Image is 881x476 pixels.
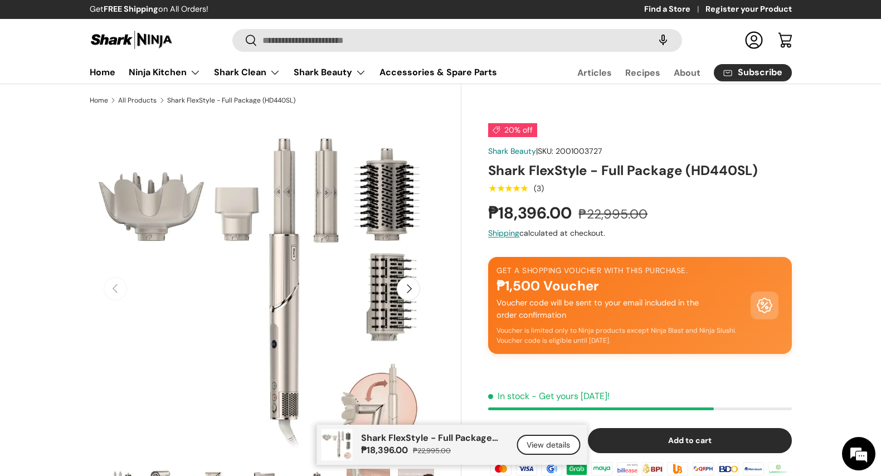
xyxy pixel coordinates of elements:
[536,146,602,156] span: |
[538,146,553,156] span: SKU:
[90,61,115,83] a: Home
[625,62,660,84] a: Recipes
[488,123,537,137] span: 20% off
[714,64,792,81] a: Subscribe
[214,61,280,84] a: Shark Clean
[645,28,681,52] speech-search-button: Search by voice
[497,265,783,276] p: Get a shopping voucher with this purchase.
[674,62,700,84] a: About
[534,184,544,193] div: (3)
[577,62,612,84] a: Articles
[294,61,366,84] a: Shark Beauty
[129,61,201,84] a: Ninja Kitchen
[488,390,529,402] span: In stock
[321,429,352,460] img: shark-flexstyle-full-package-what's-in-the-box-full-view-sharkninja-philippines
[705,3,792,16] a: Register your Product
[207,61,287,84] summary: Shark Clean
[488,183,528,193] div: 5.0 out of 5.0 stars
[578,206,648,222] s: ₱22,995.00
[588,428,792,453] button: Add to cart
[90,29,173,51] img: Shark Ninja Philippines
[488,146,536,156] a: Shark Beauty
[497,278,783,294] h2: ₱1,500 Voucher
[556,146,602,156] span: 2001003727
[104,4,158,14] strong: FREE Shipping
[361,433,503,443] p: Shark FlexStyle - Full Package (HD440SL)
[90,95,462,105] nav: Breadcrumbs
[551,61,792,84] nav: Secondary
[488,162,791,179] h1: Shark FlexStyle - Full Package (HD440SL)
[497,297,712,321] p: Voucher code will be sent to your email included in the order confirmation
[361,444,411,456] strong: ₱18,396.00
[488,183,528,194] span: ★★★★★
[488,227,791,239] div: calculated at checkout.
[488,202,575,224] strong: ₱18,396.00
[90,61,497,84] nav: Primary
[413,446,451,455] s: ₱22,995.00
[532,390,610,402] p: - Get yours [DATE]!
[488,228,519,238] a: Shipping
[497,326,783,346] p: Voucher is limited only to Ninja products except Ninja Blast and Ninja Slushi. Voucher code is el...
[122,61,207,84] summary: Ninja Kitchen
[644,3,705,16] a: Find a Store
[738,68,782,77] span: Subscribe
[167,97,295,104] a: Shark FlexStyle - Full Package (HD440SL)
[90,97,108,104] a: Home
[517,435,580,455] a: View details
[90,3,208,16] p: Get on All Orders!
[287,61,373,84] summary: Shark Beauty
[379,61,497,83] a: Accessories & Spare Parts
[118,97,157,104] a: All Products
